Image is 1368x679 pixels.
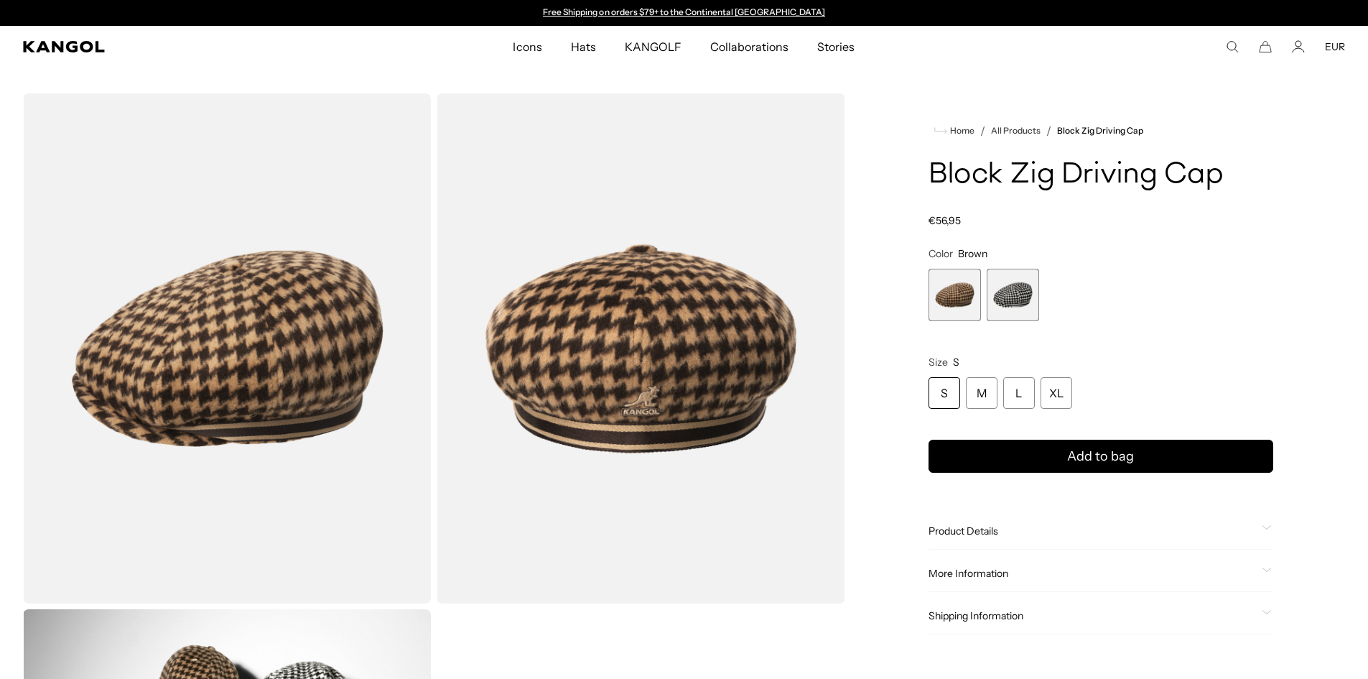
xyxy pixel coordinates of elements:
a: Free Shipping on orders $79+ to the Continental [GEOGRAPHIC_DATA] [543,6,825,17]
span: Icons [513,26,541,68]
a: Hats [557,26,610,68]
button: Cart [1259,40,1272,53]
li: / [1041,122,1051,139]
button: Add to bag [929,440,1273,473]
a: Icons [498,26,556,68]
li: / [974,122,985,139]
span: Brown [958,247,987,260]
span: Product Details [929,525,1256,537]
span: Home [947,126,974,136]
span: Collaborations [710,26,788,68]
label: Brown [929,269,981,321]
h1: Block Zig Driving Cap [929,160,1273,191]
span: Add to bag [1067,447,1134,466]
a: Account [1292,40,1305,53]
button: EUR [1325,40,1345,53]
a: Kangol [23,41,340,52]
a: Stories [803,26,869,68]
slideshow-component: Announcement bar [536,7,832,19]
span: Shipping Information [929,609,1256,622]
img: color-brown [23,93,431,604]
span: €56,95 [929,214,961,227]
span: Hats [571,26,596,68]
div: 1 of 2 [929,269,981,321]
a: Collaborations [696,26,803,68]
a: All Products [991,126,1041,136]
span: Stories [817,26,855,68]
a: Home [934,124,974,137]
span: Size [929,356,948,369]
span: KANGOLF [625,26,681,68]
div: Announcement [536,7,832,19]
span: S [953,356,959,369]
summary: Search here [1226,40,1239,53]
label: White [987,269,1039,321]
div: L [1003,377,1035,409]
span: More Information [929,567,1256,580]
nav: breadcrumbs [929,122,1273,139]
div: M [966,377,997,409]
div: S [929,377,960,409]
span: Color [929,247,953,260]
div: 1 of 2 [536,7,832,19]
img: color-brown [437,93,844,604]
a: KANGOLF [610,26,696,68]
a: Block Zig Driving Cap [1057,126,1143,136]
div: 2 of 2 [987,269,1039,321]
div: XL [1041,377,1072,409]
